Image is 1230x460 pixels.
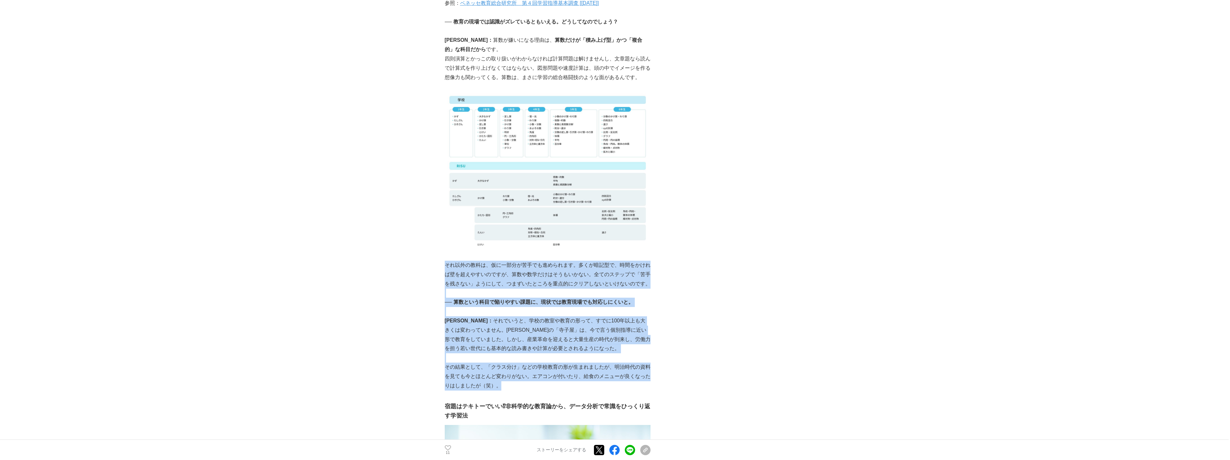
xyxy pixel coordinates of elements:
p: 算数が嫌いになる理由は、 です。 [445,36,651,54]
strong: ── 教育の現場では認識がズレているともいえる。どうしてなのでしょう？ [445,19,618,24]
p: ストーリーをシェアする [537,447,586,453]
p: その結果として、「クラス分け」などの学校教育の形が生まれましたが、明治時代の資料を見ても今とほとんど変わりがない。エアコンが付いたり、給食のメニューが良くなったりはしましたが（笑）。 [445,363,651,390]
p: 四則演算とかっこの取り扱いがわからなければ計算問題は解けませんし、文章題なら読んで計算式を作り上げなくてはならない。図形問題や速度計算は、頭の中でイメージを作る想像力も関わってくる。算数は、まさ... [445,54,651,82]
strong: [PERSON_NAME]： [445,37,493,43]
p: それでいうと、学校の教室や教育の形って、すでに100年以上も大きくは変わっていません。[PERSON_NAME]の「寺子屋」は、今で言う個別指導に近い形で教育をしていました。しかし、産業革命を迎... [445,316,651,353]
img: thumbnail_fa212870-732a-11ee-8f2c-49bdfbaa2497.jpg [445,91,651,251]
strong: [PERSON_NAME]： [445,318,493,323]
a: ベネッセ教育総合研究所 第４回学習指導基本調査 [[DATE]] [460,0,599,6]
p: 11 [445,451,451,455]
strong: 算数だけが「積み上げ型」かつ「複合的」な科目だから [445,37,642,52]
p: それ以外の教科は、仮に一部分が苦手でも進められます。多くが暗記型で、時間をかければ壁を超えやすいのですが、算数や数学だけはそうもいかない。全てのステップで「苦手を残さない」ようにして、つまずいた... [445,261,651,288]
strong: 宿題はテキトーでいい⁉非科学的な教育論から、データ分析で常識をひっくり返す学習法 [445,403,650,419]
strong: ── 算数という科目で陥りやすい課題に、現状では教育現場でも対応しにくいと。 [445,299,633,305]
